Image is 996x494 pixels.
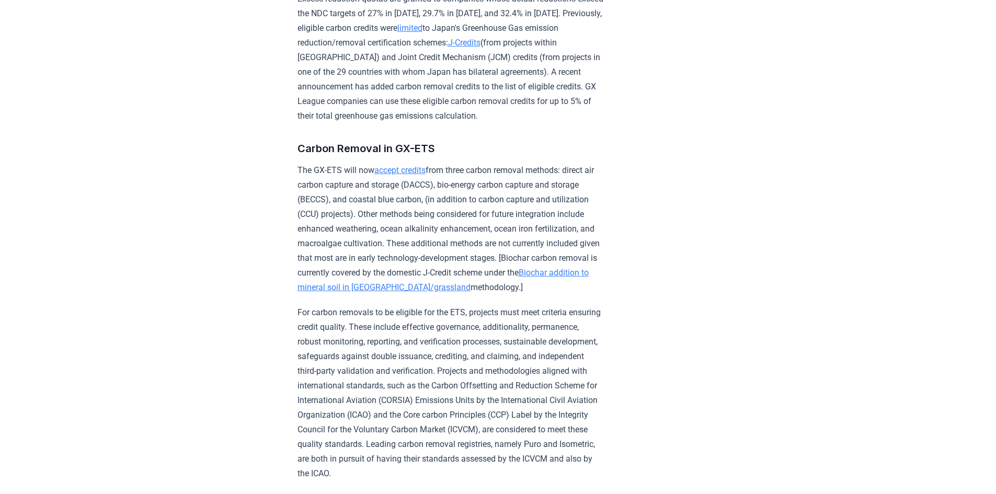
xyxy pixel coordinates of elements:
h3: Carbon Removal in GX-ETS [297,140,603,157]
a: accept credits [374,165,426,175]
a: J-Credits [448,38,480,48]
p: For carbon removals to be eligible for the ETS, projects must meet criteria ensuring credit quali... [297,305,603,481]
p: The GX-ETS will now from three carbon removal methods: direct air carbon capture and storage (DAC... [297,163,603,295]
a: limited [397,23,422,33]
